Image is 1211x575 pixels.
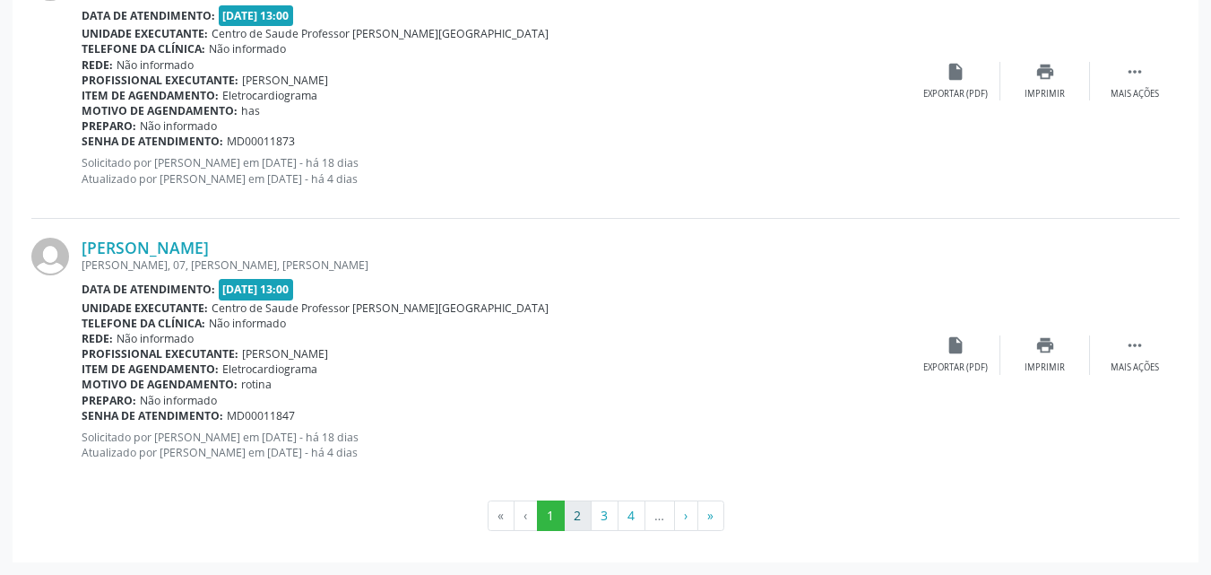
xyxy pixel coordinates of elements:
[82,118,136,134] b: Preparo:
[946,335,965,355] i: insert_drive_file
[674,501,698,531] button: Go to next page
[82,238,209,257] a: [PERSON_NAME]
[209,316,286,331] span: Não informado
[219,5,294,26] span: [DATE] 13:00
[82,393,136,408] b: Preparo:
[946,62,965,82] i: insert_drive_file
[222,88,317,103] span: Eletrocardiograma
[82,57,113,73] b: Rede:
[241,103,260,118] span: has
[219,279,294,300] span: [DATE] 13:00
[212,26,549,41] span: Centro de Saude Professor [PERSON_NAME][GEOGRAPHIC_DATA]
[117,57,194,73] span: Não informado
[82,346,238,362] b: Profissional executante:
[618,501,645,531] button: Go to page 4
[227,408,295,423] span: MD00011847
[82,331,113,346] b: Rede:
[82,377,238,392] b: Motivo de agendamento:
[82,134,223,149] b: Senha de atendimento:
[82,8,215,23] b: Data de atendimento:
[82,88,219,103] b: Item de agendamento:
[564,501,592,531] button: Go to page 2
[227,134,295,149] span: MD00011873
[82,282,215,297] b: Data de atendimento:
[117,331,194,346] span: Não informado
[82,73,238,88] b: Profissional executante:
[923,88,988,100] div: Exportar (PDF)
[82,430,911,460] p: Solicitado por [PERSON_NAME] em [DATE] - há 18 dias Atualizado por [PERSON_NAME] em [DATE] - há 4...
[1125,62,1145,82] i: 
[82,408,223,423] b: Senha de atendimento:
[31,238,69,275] img: img
[1111,88,1159,100] div: Mais ações
[1125,335,1145,355] i: 
[222,362,317,377] span: Eletrocardiograma
[82,301,208,316] b: Unidade executante:
[241,377,272,392] span: rotina
[31,501,1180,531] ul: Pagination
[82,257,911,273] div: [PERSON_NAME], 07, [PERSON_NAME], [PERSON_NAME]
[82,103,238,118] b: Motivo de agendamento:
[697,501,724,531] button: Go to last page
[140,393,217,408] span: Não informado
[212,301,549,316] span: Centro de Saude Professor [PERSON_NAME][GEOGRAPHIC_DATA]
[209,41,286,57] span: Não informado
[82,155,911,186] p: Solicitado por [PERSON_NAME] em [DATE] - há 18 dias Atualizado por [PERSON_NAME] em [DATE] - há 4...
[1025,362,1065,374] div: Imprimir
[82,26,208,41] b: Unidade executante:
[537,501,565,531] button: Go to page 1
[1035,62,1055,82] i: print
[82,41,205,57] b: Telefone da clínica:
[923,362,988,374] div: Exportar (PDF)
[82,316,205,331] b: Telefone da clínica:
[242,73,328,88] span: [PERSON_NAME]
[1111,362,1159,374] div: Mais ações
[82,362,219,377] b: Item de agendamento:
[140,118,217,134] span: Não informado
[1025,88,1065,100] div: Imprimir
[242,346,328,362] span: [PERSON_NAME]
[1035,335,1055,355] i: print
[591,501,618,531] button: Go to page 3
